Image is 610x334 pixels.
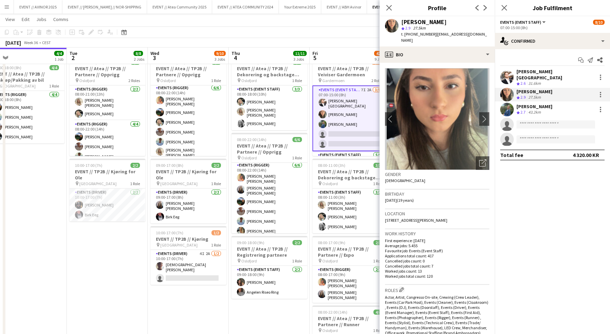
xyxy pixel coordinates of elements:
[54,51,64,56] span: 4/4
[231,266,307,299] app-card-role: Events (Event Staff)2/209:00-18:00 (9h)[PERSON_NAME]Angelen Riseo Ring
[322,181,338,186] span: Oslofjord
[214,51,226,56] span: 9/10
[69,85,145,120] app-card-role: Events (Rigger)2/208:00-21:00 (13h)[PERSON_NAME] [PERSON_NAME][PERSON_NAME]
[373,258,383,263] span: 1 Role
[293,57,306,62] div: 3 Jobs
[373,328,383,333] span: 1 Role
[371,78,383,83] span: 2 Roles
[5,16,15,22] span: View
[241,78,257,83] span: Oslofjord
[150,226,226,285] div: 10:00-17:00 (7h)1/2EVENT // TP2B // Kjøring [GEOGRAPHIC_DATA]1 RoleEvents (Driver)4I2A1/210:00-17...
[231,246,307,258] h3: EVENT // Atea // TP2B // Registrering partnere
[62,0,147,14] button: EVENT // [PERSON_NAME] // NOR-SHIPPING
[292,78,302,83] span: 1 Role
[150,169,226,181] h3: EVENT // TP2B // Kjøring for Ole
[374,51,388,56] span: 42/45
[150,56,226,156] div: 08:00-22:00 (14h)6/6EVENT // Atea // TP2B // Partnere // Opprigg Oslofjord1 RoleEvents (Rigger)6/...
[312,236,388,303] div: 08:00-17:00 (9h)2/2EVENT // Atea // TP2B // Partnere // Expo Oslofjord1 RoleEvents (Rigger)2/208:...
[231,161,307,238] app-card-role: Events (Rigger)6/608:00-22:00 (14h)[PERSON_NAME] [PERSON_NAME][PERSON_NAME] [PERSON_NAME][PERSON_...
[593,20,605,25] span: 8/10
[385,211,489,217] h3: Location
[128,78,140,83] span: 2 Roles
[69,50,77,56] span: Tue
[312,56,388,156] app-job-card: 07:00-17:00 (10h)8/10EVENT // Atea // TP2B // Veiviser Gardermoen Gardermoen2 RolesEvents (Event ...
[231,133,307,233] div: 08:00-22:00 (14h)6/6EVENT // Atea // TP2B // Partnere // Opprigg Oslofjord1 RoleEvents (Rigger)6/...
[500,20,541,25] span: Events (Event Staff)
[312,315,388,328] h3: EVENT // Atea // TP2B // Partnere // Runner
[318,240,345,245] span: 08:00-17:00 (9h)
[500,25,605,30] div: 07:00-15:00 (8h)
[231,65,307,78] h3: EVENT // Atea // TP2B // Dekorering og backstage oppsett
[69,189,145,221] app-card-role: Events (Driver)2/210:00-17:00 (7h)[PERSON_NAME]Birk Eeg
[385,231,489,237] h3: Work history
[130,181,140,186] span: 1 Role
[211,230,221,235] span: 1/2
[476,156,489,170] div: Open photos pop-in
[237,137,266,142] span: 08:00-22:00 (14h)
[385,238,489,243] p: First experience: [DATE]
[160,181,198,186] span: [GEOGRAPHIC_DATA]
[156,163,183,168] span: 09:00-17:00 (8h)
[292,155,302,160] span: 1 Role
[150,50,159,56] span: Wed
[385,248,489,253] p: Favourite job: Events (Event Staff)
[527,110,542,115] div: 43.2km
[312,85,388,151] app-card-role: Events (Event Staff)7I2A3/507:00-15:00 (8h)[PERSON_NAME][GEOGRAPHIC_DATA][PERSON_NAME][PERSON_NAME]
[150,84,226,160] app-card-role: Events (Rigger)6/608:00-22:00 (14h)[PERSON_NAME] [PERSON_NAME][PERSON_NAME][PERSON_NAME][PERSON_N...
[322,328,338,333] span: Oslofjord
[495,33,610,49] div: Confirmed
[279,0,321,14] button: Your Extreme 2025
[293,51,307,56] span: 11/11
[69,56,145,156] div: 08:00-22:00 (14h)6/6EVENT // Atea // TP2B // Partnere // Opprigg Oslofjord2 RolesEvents (Rigger)2...
[385,191,489,197] h3: Birthday
[521,81,526,86] span: 2.6
[312,169,388,181] h3: EVENT // Atea // TP2B // Dekorering og backstage oppsett
[230,54,240,62] span: 4
[373,163,383,168] span: 3/3
[380,46,495,63] div: Bio
[312,50,318,56] span: Fri
[527,95,542,100] div: 27.5km
[373,310,383,315] span: 4/4
[374,57,387,62] div: 9 Jobs
[401,19,447,25] div: [PERSON_NAME]
[150,236,226,242] h3: EVENT // TP2B // Kjøring
[241,258,257,263] span: Oslofjord
[150,250,226,285] app-card-role: Events (Driver)4I2A1/210:00-17:00 (7h)[DEMOGRAPHIC_DATA][PERSON_NAME]
[79,181,117,186] span: [GEOGRAPHIC_DATA]
[150,65,226,78] h3: EVENT // Atea // TP2B // Partnere // Opprigg
[69,159,145,221] app-job-card: 10:00-17:00 (7h)2/2EVENT // TP2B // Kjøring for Ole [GEOGRAPHIC_DATA]1 RoleEvents (Driver)2/210:0...
[292,240,302,245] span: 2/2
[573,152,599,158] div: 4 320.00 KR
[318,310,347,315] span: 08:00-22:00 (14h)
[322,78,345,83] span: Gardermoen
[385,274,489,279] p: Worked jobs total count: 120
[292,258,302,263] span: 1 Role
[5,39,21,46] div: [DATE]
[385,269,489,274] p: Worked jobs count: 13
[312,266,388,303] app-card-role: Events (Rigger)2/208:00-17:00 (9h)[PERSON_NAME] [PERSON_NAME][PERSON_NAME] [PERSON_NAME]
[231,236,307,299] app-job-card: 09:00-18:00 (9h)2/2EVENT // Atea // TP2B // Registrering partnere Oslofjord1 RoleEvents (Event St...
[212,0,279,14] button: EVENT // ATEA COMMUNITY 2024
[211,242,221,248] span: 1 Role
[36,16,46,22] span: Jobs
[69,65,145,78] h3: EVENT // Atea // TP2B // Partnere // Opprigg
[312,159,388,233] app-job-card: 08:00-11:00 (3h)3/3EVENT // Atea // TP2B // Dekorering og backstage oppsett Oslofjord1 RoleEvents...
[79,78,95,83] span: Oslofjord
[385,286,489,293] h3: Roles
[134,51,143,56] span: 8/8
[211,78,221,83] span: 1 Role
[231,56,307,130] app-job-card: 08:00-18:00 (10h)3/3EVENT // Atea // TP2B // Dekorering og backstage oppsett Oslofjord1 RoleEvent...
[385,243,489,248] p: Average jobs: 5.455
[68,54,77,62] span: 2
[130,163,140,168] span: 2/2
[373,181,383,186] span: 1 Role
[527,81,542,86] div: 31.6km
[367,0,416,14] button: EVENT // Atea // TP2B
[156,230,183,235] span: 10:00-17:00 (7h)
[147,0,212,14] button: EVENT // Atea Community 2025
[19,15,32,24] a: Edit
[42,40,51,45] div: CEST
